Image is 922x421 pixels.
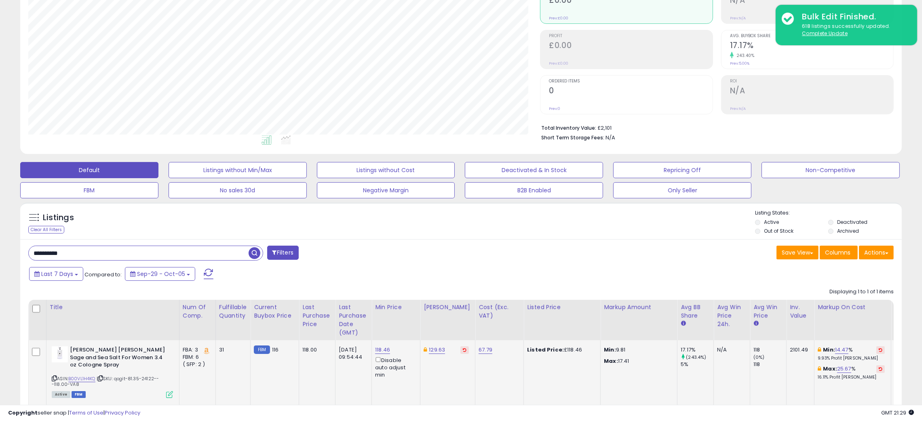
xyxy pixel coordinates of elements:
p: 16.11% Profit [PERSON_NAME] [818,375,885,380]
small: Prev: 0 [549,106,560,111]
div: ( SFP: 2 ) [183,361,209,368]
button: Default [20,162,158,178]
b: Max: [823,365,837,373]
button: Actions [859,246,894,259]
span: Avg. Buybox Share [730,34,893,38]
div: 2101.49 [790,346,808,354]
span: 116 [272,346,278,354]
span: | SKU: qogit-81.35-24122---118.00-VA8 [52,375,159,387]
div: [PERSON_NAME] [424,303,472,312]
span: ROI [730,79,893,84]
span: Compared to: [84,271,122,278]
div: seller snap | | [8,409,140,417]
h2: £0.00 [549,41,712,52]
button: Deactivated & In Stock [465,162,603,178]
div: Bulk Edit Finished. [796,11,911,23]
label: Out of Stock [764,227,793,234]
div: Avg Win Price [753,303,783,320]
div: £118.46 [527,346,594,354]
b: Short Term Storage Fees: [541,134,604,141]
p: 9.81 [604,346,671,354]
b: Total Inventory Value: [541,124,596,131]
li: £2,101 [541,122,888,132]
button: Columns [820,246,858,259]
div: % [818,365,885,380]
small: (243.4%) [686,354,706,360]
div: Fulfillable Quantity [219,303,247,320]
span: All listings currently available for purchase on Amazon [52,391,70,398]
h2: 0 [549,86,712,97]
div: Disable auto adjust min [375,356,414,379]
small: 243.40% [734,53,755,59]
div: 5% [681,361,713,368]
small: Prev: 5.00% [730,61,749,66]
div: ASIN: [52,346,173,397]
small: Avg BB Share. [681,320,686,327]
button: Sep-29 - Oct-05 [125,267,195,281]
a: 118.46 [375,346,390,354]
div: 118.00 [302,346,329,354]
div: Num of Comp. [183,303,212,320]
p: 17.41 [604,358,671,365]
img: 31HWQMb7C9L._SL40_.jpg [52,346,68,362]
button: Only Seller [613,182,751,198]
button: Last 7 Days [29,267,83,281]
div: 31 [219,346,244,354]
div: FBM: 6 [183,354,209,361]
small: Avg Win Price. [753,320,758,327]
strong: Min: [604,346,616,354]
div: 618 listings successfully updated. [796,23,911,38]
div: % [818,346,885,361]
label: Archived [837,227,859,234]
button: Save View [776,246,819,259]
div: Cost (Exc. VAT) [479,303,520,320]
button: Repricing Off [613,162,751,178]
small: Prev: £0.00 [549,16,568,21]
div: 17.17% [681,346,713,354]
u: Complete Update [802,30,848,37]
span: Profit [549,34,712,38]
span: Last 7 Days [41,270,73,278]
div: Avg Win Price 24h. [717,303,747,328]
button: Negative Margin [317,182,455,198]
label: Deactivated [837,219,867,225]
div: N/A [717,346,744,354]
button: B2B Enabled [465,182,603,198]
div: [DATE] 09:54:44 [339,346,365,361]
div: Displaying 1 to 1 of 1 items [829,288,894,296]
div: Clear All Filters [28,226,64,234]
small: Prev: £0.00 [549,61,568,66]
p: 9.93% Profit [PERSON_NAME] [818,356,885,361]
button: Listings without Min/Max [169,162,307,178]
a: 129.63 [429,346,445,354]
a: 14.47 [835,346,848,354]
button: Filters [267,246,299,260]
span: 2025-10-13 21:29 GMT [881,409,914,417]
label: Active [764,219,779,225]
div: Title [50,303,176,312]
h5: Listings [43,212,74,223]
b: Min: [823,346,835,354]
button: Listings without Cost [317,162,455,178]
div: FBA: 3 [183,346,209,354]
button: Non-Competitive [762,162,900,178]
a: Privacy Policy [105,409,140,417]
small: Prev: N/A [730,16,746,21]
a: B00VL1H4KQ [68,375,95,382]
div: Min Price [375,303,417,312]
div: Current Buybox Price [254,303,295,320]
a: 67.79 [479,346,492,354]
h2: 17.17% [730,41,893,52]
div: 118 [753,361,786,368]
a: Terms of Use [69,409,103,417]
div: Markup Amount [604,303,674,312]
span: FBM [72,391,86,398]
span: N/A [606,134,615,141]
small: Prev: N/A [730,106,746,111]
span: Sep-29 - Oct-05 [137,270,185,278]
div: Last Purchase Date (GMT) [339,303,368,337]
b: [PERSON_NAME] [PERSON_NAME] Sage and Sea Salt For Women 3.4 oz Cologne Spray [70,346,168,371]
strong: Copyright [8,409,38,417]
b: Listed Price: [527,346,564,354]
div: Avg BB Share [681,303,710,320]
